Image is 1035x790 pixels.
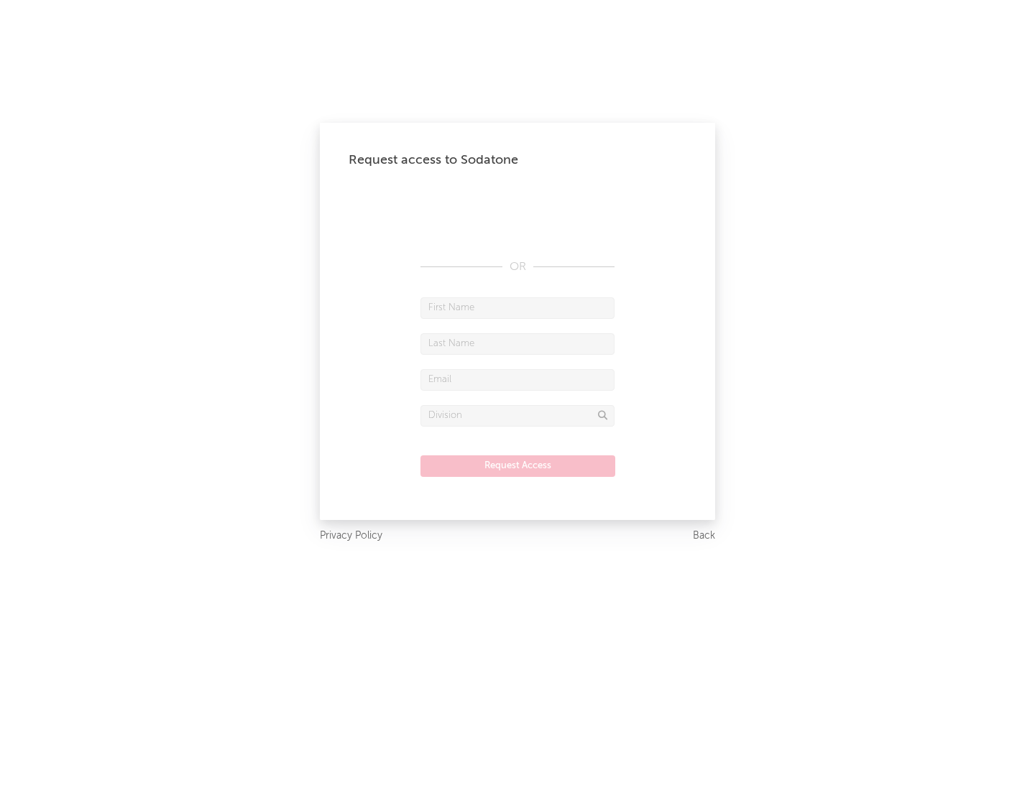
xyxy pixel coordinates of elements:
input: Division [420,405,615,427]
div: OR [420,259,615,276]
button: Request Access [420,455,615,477]
a: Back [693,527,715,545]
input: Email [420,369,615,391]
input: Last Name [420,333,615,355]
input: First Name [420,297,615,319]
div: Request access to Sodatone [349,152,686,169]
a: Privacy Policy [320,527,382,545]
